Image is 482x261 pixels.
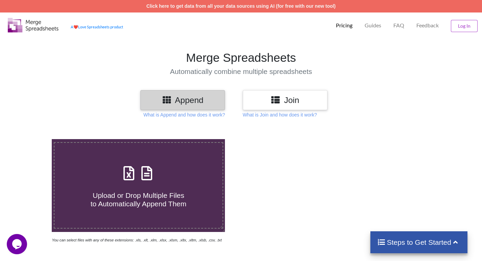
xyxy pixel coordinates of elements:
[7,234,28,254] iframe: chat widget
[71,25,123,29] a: AheartLove Spreadsheets product
[91,191,186,208] span: Upload or Drop Multiple Files to Automatically Append Them
[8,18,59,32] img: Logo.png
[73,25,78,29] span: heart
[416,23,439,28] span: Feedback
[393,22,404,29] p: FAQ
[336,22,352,29] p: Pricing
[377,238,461,246] h4: Steps to Get Started
[243,111,317,118] p: What is Join and how does it work?
[365,22,381,29] p: Guides
[451,20,478,32] button: Log In
[146,3,336,9] a: Click here to get data from all your data sources using AI (for free with our new tool)
[52,238,222,242] i: You can select files with any of these extensions: .xls, .xlt, .xlm, .xlsx, .xlsm, .xltx, .xltm, ...
[248,95,322,105] h3: Join
[145,95,220,105] h3: Append
[143,111,225,118] p: What is Append and how does it work?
